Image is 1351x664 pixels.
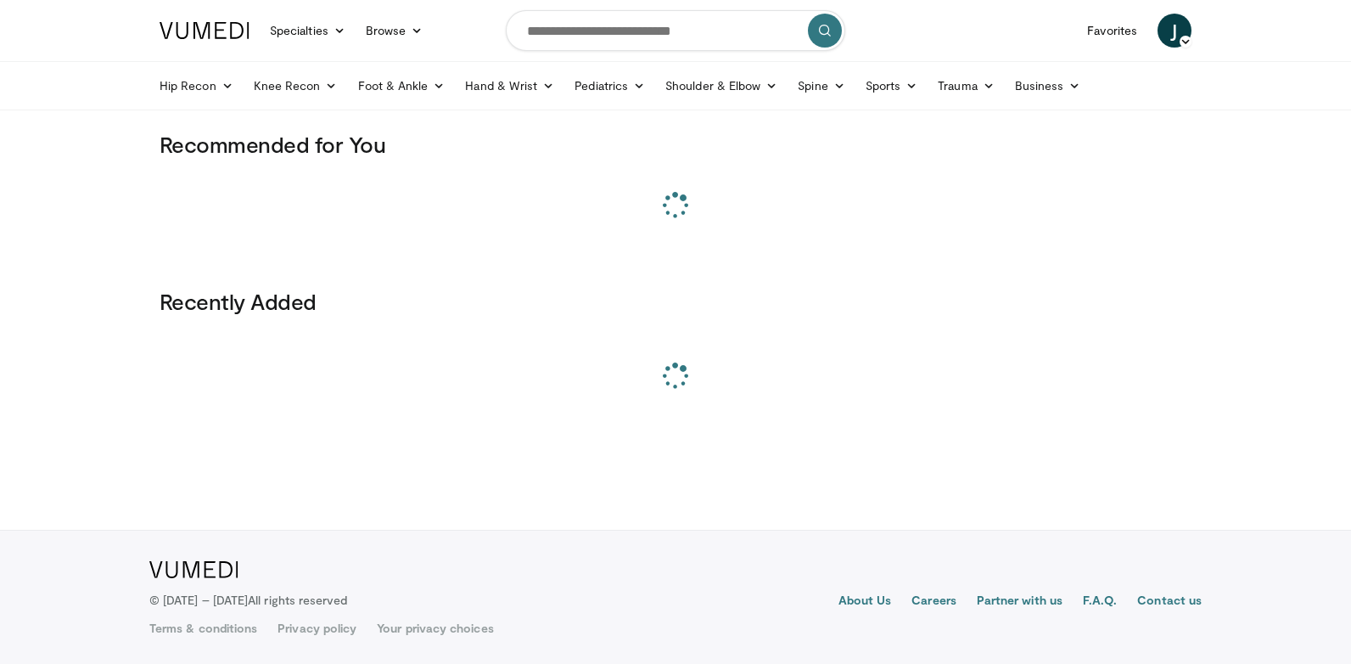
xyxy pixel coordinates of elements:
a: Careers [911,592,956,612]
a: Browse [356,14,434,48]
a: Sports [855,69,928,103]
input: Search topics, interventions [506,10,845,51]
img: VuMedi Logo [149,561,238,578]
a: Hip Recon [149,69,244,103]
a: Shoulder & Elbow [655,69,788,103]
a: J [1158,14,1191,48]
a: About Us [838,592,892,612]
a: F.A.Q. [1083,592,1117,612]
a: Pediatrics [564,69,655,103]
a: Terms & conditions [149,620,257,637]
h3: Recommended for You [160,131,1191,158]
a: Foot & Ankle [348,69,456,103]
img: VuMedi Logo [160,22,249,39]
a: Contact us [1137,592,1202,612]
h3: Recently Added [160,288,1191,315]
a: Spine [788,69,855,103]
a: Hand & Wrist [455,69,564,103]
span: All rights reserved [248,593,347,607]
a: Privacy policy [277,620,356,637]
p: © [DATE] – [DATE] [149,592,348,609]
a: Favorites [1077,14,1147,48]
a: Knee Recon [244,69,348,103]
a: Partner with us [977,592,1062,612]
a: Specialties [260,14,356,48]
a: Business [1005,69,1091,103]
a: Trauma [928,69,1005,103]
a: Your privacy choices [377,620,493,637]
